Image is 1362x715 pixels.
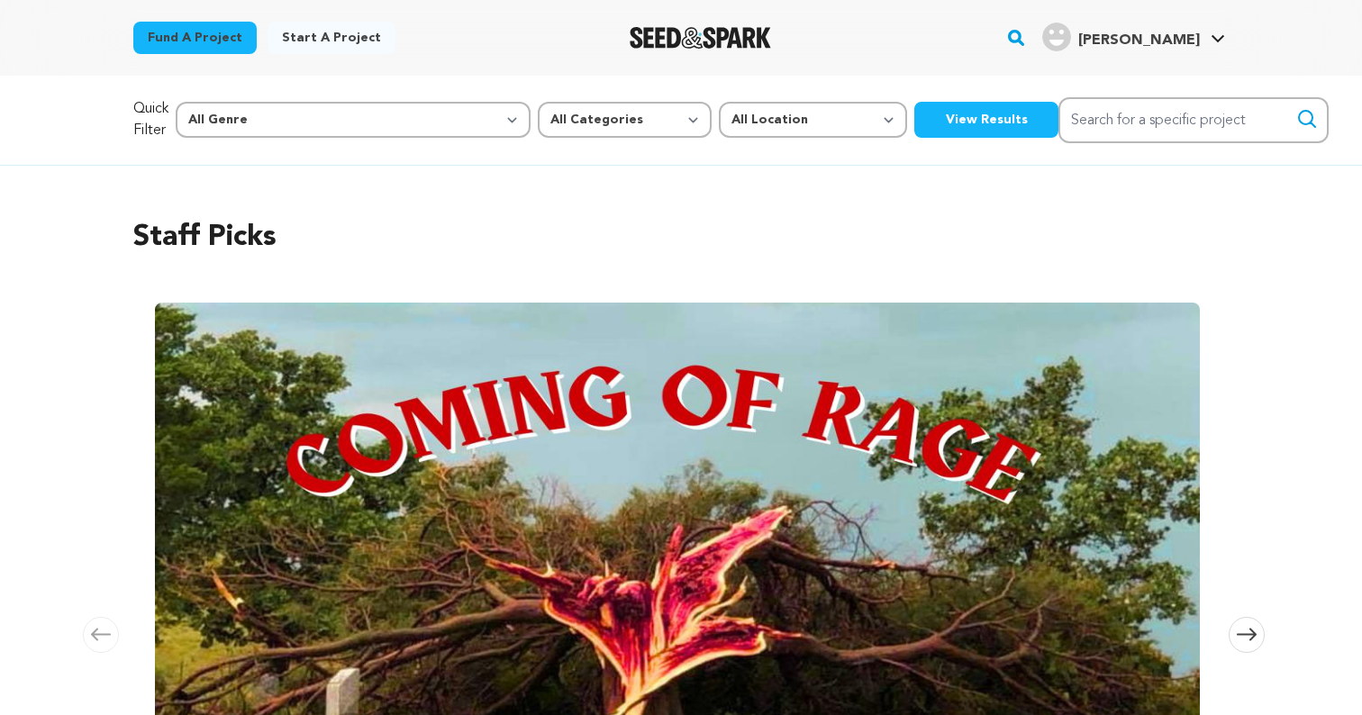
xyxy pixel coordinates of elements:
[133,22,257,54] a: Fund a project
[268,22,395,54] a: Start a project
[630,27,771,49] a: Seed&Spark Homepage
[133,98,168,141] p: Quick Filter
[1042,23,1071,51] img: user.png
[914,102,1058,138] button: View Results
[133,216,1229,259] h2: Staff Picks
[1078,33,1200,48] span: [PERSON_NAME]
[1039,19,1229,51] a: Brycen T.'s Profile
[630,27,771,49] img: Seed&Spark Logo Dark Mode
[1058,97,1329,143] input: Search for a specific project
[1042,23,1200,51] div: Brycen T.'s Profile
[1039,19,1229,57] span: Brycen T.'s Profile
